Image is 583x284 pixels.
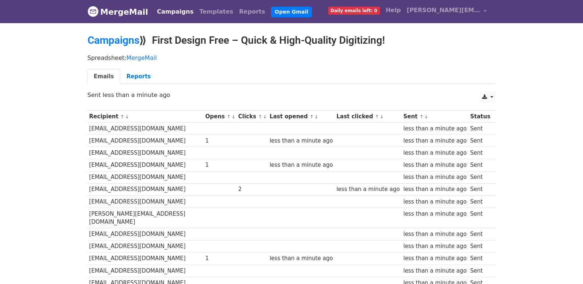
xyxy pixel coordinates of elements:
[468,252,492,265] td: Sent
[238,185,266,194] div: 2
[203,111,237,123] th: Opens
[403,267,466,275] div: less than a minute ago
[120,69,157,84] a: Reports
[468,171,492,183] td: Sent
[270,161,333,169] div: less than a minute ago
[325,3,383,18] a: Daily emails left: 0
[88,123,204,135] td: [EMAIL_ADDRESS][DOMAIN_NAME]
[420,114,424,119] a: ↑
[314,114,319,119] a: ↓
[258,114,262,119] a: ↑
[468,147,492,159] td: Sent
[227,114,231,119] a: ↑
[271,7,312,17] a: Open Gmail
[88,135,204,147] td: [EMAIL_ADDRESS][DOMAIN_NAME]
[88,208,204,228] td: [PERSON_NAME][EMAIL_ADDRESS][DOMAIN_NAME]
[88,171,204,183] td: [EMAIL_ADDRESS][DOMAIN_NAME]
[468,208,492,228] td: Sent
[88,34,139,46] a: Campaigns
[88,252,204,265] td: [EMAIL_ADDRESS][DOMAIN_NAME]
[468,159,492,171] td: Sent
[380,114,384,119] a: ↓
[310,114,314,119] a: ↑
[375,114,379,119] a: ↑
[88,54,496,62] p: Spreadsheet:
[403,242,466,251] div: less than a minute ago
[88,147,204,159] td: [EMAIL_ADDRESS][DOMAIN_NAME]
[468,111,492,123] th: Status
[268,111,335,123] th: Last opened
[328,7,380,15] span: Daily emails left: 0
[263,114,267,119] a: ↓
[196,4,236,19] a: Templates
[231,114,235,119] a: ↓
[403,185,466,194] div: less than a minute ago
[403,198,466,206] div: less than a minute ago
[88,91,496,99] p: Sent less than a minute ago
[468,123,492,135] td: Sent
[407,6,480,15] span: [PERSON_NAME][EMAIL_ADDRESS][DOMAIN_NAME]
[88,183,204,195] td: [EMAIL_ADDRESS][DOMAIN_NAME]
[468,228,492,240] td: Sent
[468,265,492,277] td: Sent
[88,34,496,47] h2: ⟫ First Design Free – Quick & High-Quality Digitizing!
[468,195,492,208] td: Sent
[120,114,124,119] a: ↑
[403,125,466,133] div: less than a minute ago
[127,54,157,61] a: MergeMail
[125,114,129,119] a: ↓
[403,173,466,181] div: less than a minute ago
[205,161,235,169] div: 1
[402,111,469,123] th: Sent
[88,111,204,123] th: Recipient
[383,3,404,18] a: Help
[88,265,204,277] td: [EMAIL_ADDRESS][DOMAIN_NAME]
[88,159,204,171] td: [EMAIL_ADDRESS][DOMAIN_NAME]
[270,254,333,263] div: less than a minute ago
[236,4,268,19] a: Reports
[88,228,204,240] td: [EMAIL_ADDRESS][DOMAIN_NAME]
[403,161,466,169] div: less than a minute ago
[88,195,204,208] td: [EMAIL_ADDRESS][DOMAIN_NAME]
[270,137,333,145] div: less than a minute ago
[468,183,492,195] td: Sent
[205,137,235,145] div: 1
[335,111,402,123] th: Last clicked
[468,240,492,252] td: Sent
[337,185,400,194] div: less than a minute ago
[403,210,466,218] div: less than a minute ago
[88,6,99,17] img: MergeMail logo
[424,114,428,119] a: ↓
[403,137,466,145] div: less than a minute ago
[88,240,204,252] td: [EMAIL_ADDRESS][DOMAIN_NAME]
[468,135,492,147] td: Sent
[404,3,490,20] a: [PERSON_NAME][EMAIL_ADDRESS][DOMAIN_NAME]
[154,4,196,19] a: Campaigns
[403,230,466,238] div: less than a minute ago
[403,149,466,157] div: less than a minute ago
[88,4,148,19] a: MergeMail
[88,69,120,84] a: Emails
[403,254,466,263] div: less than a minute ago
[237,111,268,123] th: Clicks
[205,254,235,263] div: 1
